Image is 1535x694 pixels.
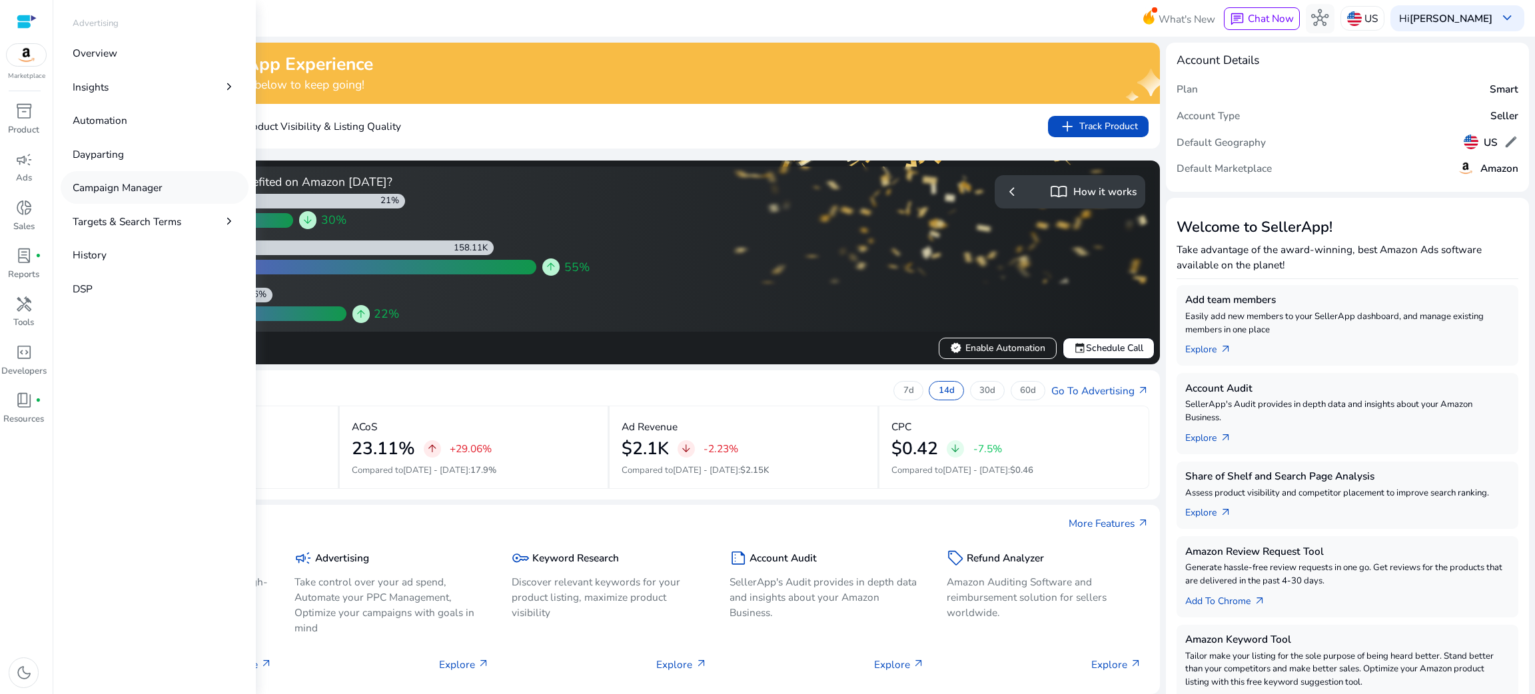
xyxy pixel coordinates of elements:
[253,289,272,301] div: 6%
[1050,183,1067,200] span: import_contacts
[3,413,44,426] p: Resources
[1051,383,1149,398] a: Go To Advertisingarrow_outward
[352,419,377,434] p: ACoS
[1020,385,1036,397] p: 60d
[1185,633,1510,645] h5: Amazon Keyword Tool
[73,180,163,195] p: Campaign Manager
[1230,12,1245,27] span: chat
[1185,650,1510,689] p: Tailor make your listing for the sole purpose of being heard better. Stand better than your compe...
[294,549,312,567] span: campaign
[1177,242,1518,272] p: Take advantage of the award-winning, best Amazon Ads software available on the planet!
[874,657,925,672] p: Explore
[532,552,619,564] h5: Keyword Research
[1399,13,1492,23] p: Hi
[512,574,707,620] p: Discover relevant keywords for your product listing, maximize product visibility
[891,464,1137,478] p: Compared to :
[426,443,438,455] span: arrow_upward
[1059,118,1076,135] span: add
[1185,310,1510,337] p: Easily add new members to your SellerApp dashboard, and manage existing members in one place
[696,658,708,670] span: arrow_outward
[15,103,33,120] span: inventory_2
[1010,464,1033,476] span: $0.46
[260,658,272,670] span: arrow_outward
[891,438,938,460] h2: $0.42
[1,365,47,378] p: Developers
[622,438,669,460] h2: $2.1K
[1185,545,1510,557] h5: Amazon Review Request Tool
[1069,516,1149,531] a: More Featuresarrow_outward
[1048,116,1148,137] button: addTrack Product
[1480,163,1518,174] h5: Amazon
[1177,218,1518,236] h3: Welcome to SellerApp!
[903,385,914,397] p: 7d
[1185,425,1243,446] a: Explorearrow_outward
[73,113,127,128] p: Automation
[512,549,529,567] span: key
[380,195,405,207] div: 21%
[1311,9,1328,27] span: hub
[750,552,817,564] h5: Account Audit
[439,657,490,672] p: Explore
[949,443,961,455] span: arrow_downward
[454,242,494,254] div: 158.11K
[1185,382,1510,394] h5: Account Audit
[1177,163,1272,174] h5: Default Marketplace
[16,172,32,185] p: Ads
[1220,344,1232,356] span: arrow_outward
[947,574,1142,620] p: Amazon Auditing Software and reimbursement solution for sellers worldwide.
[8,71,45,81] p: Marketplace
[891,419,911,434] p: CPC
[352,438,415,460] h2: 23.11%
[704,444,738,454] p: -2.23%
[355,308,367,320] span: arrow_upward
[73,147,124,162] p: Dayparting
[15,296,33,313] span: handyman
[1185,500,1243,520] a: Explorearrow_outward
[943,464,1008,476] span: [DATE] - [DATE]
[1137,518,1149,529] span: arrow_outward
[1410,11,1492,25] b: [PERSON_NAME]
[1185,294,1510,306] h5: Add team members
[1504,135,1518,149] span: edit
[1177,83,1198,95] h5: Plan
[1306,4,1335,33] button: hub
[321,211,346,228] span: 30%
[1484,137,1498,149] h5: US
[656,657,707,672] p: Explore
[1220,507,1232,519] span: arrow_outward
[35,253,41,259] span: fiber_manual_record
[1490,83,1518,95] h5: Smart
[564,258,590,276] span: 55%
[979,385,995,397] p: 30d
[1464,135,1478,149] img: us.svg
[35,398,41,404] span: fiber_manual_record
[74,175,604,189] h4: How Smart Automation users benefited on Amazon [DATE]?
[1185,561,1510,588] p: Generate hassle-free review requests in one go. Get reviews for the products that are delivered i...
[478,658,490,670] span: arrow_outward
[15,151,33,169] span: campaign
[1091,657,1142,672] p: Explore
[1490,110,1518,122] h5: Seller
[73,281,93,296] p: DSP
[1224,7,1299,30] button: chatChat Now
[545,261,557,273] span: arrow_upward
[15,664,33,681] span: dark_mode
[13,316,34,330] p: Tools
[939,385,955,397] p: 14d
[1159,7,1215,31] span: What's New
[939,338,1056,359] button: verifiedEnable Automation
[450,444,492,454] p: +29.06%
[1185,336,1243,357] a: Explorearrow_outward
[622,419,678,434] p: Ad Revenue
[1074,341,1143,355] span: Schedule Call
[1254,595,1266,607] span: arrow_outward
[1073,186,1137,198] h5: How it works
[222,214,237,228] span: chevron_right
[470,464,496,476] span: 17.9%
[1185,588,1277,609] a: Add To Chrome
[973,444,1002,454] p: -7.5%
[374,305,399,322] span: 22%
[352,464,596,478] p: Compared to :
[294,574,490,635] p: Take control over your ad spend, Automate your PPC Management, Optimize your campaigns with goals...
[73,45,117,61] p: Overview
